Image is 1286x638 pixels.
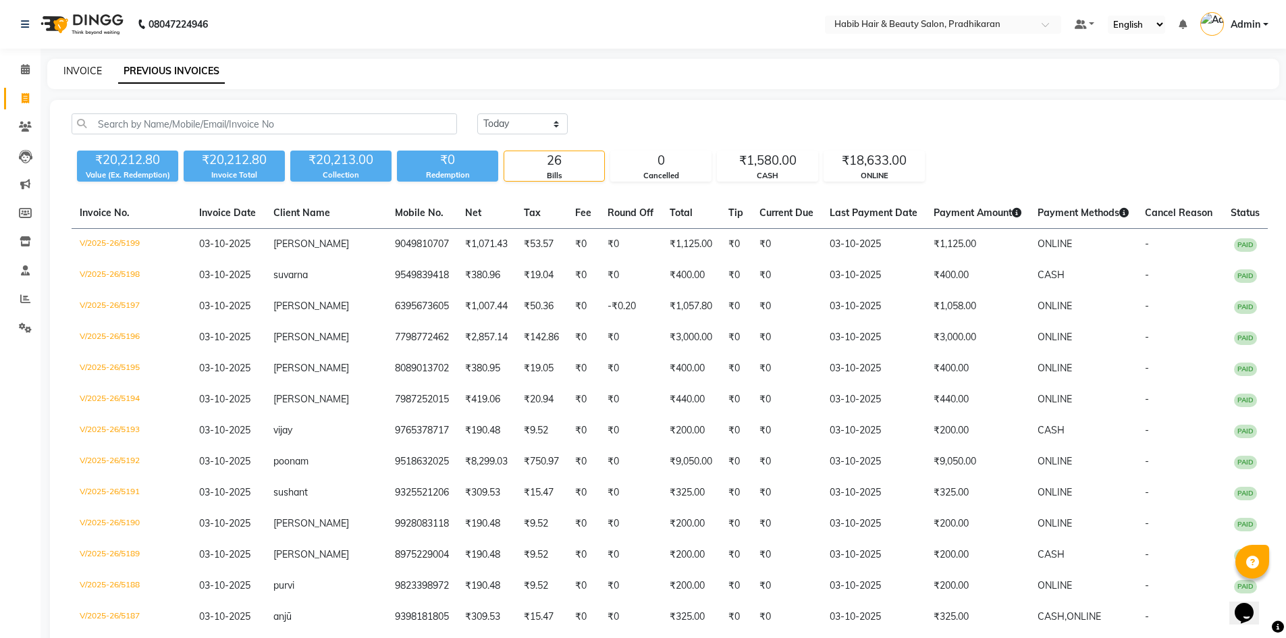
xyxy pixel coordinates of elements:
[1038,238,1072,250] span: ONLINE
[273,455,309,467] span: poonam
[720,229,751,261] td: ₹0
[387,446,457,477] td: 9518632025
[1234,487,1257,500] span: PAID
[822,477,926,508] td: 03-10-2025
[567,446,599,477] td: ₹0
[72,602,191,633] td: V/2025-26/5187
[199,300,250,312] span: 03-10-2025
[72,539,191,570] td: V/2025-26/5189
[457,508,516,539] td: ₹190.48
[273,393,349,405] span: [PERSON_NAME]
[1145,362,1149,374] span: -
[575,207,591,219] span: Fee
[1145,269,1149,281] span: -
[387,602,457,633] td: 9398181805
[516,415,567,446] td: ₹9.52
[457,602,516,633] td: ₹309.53
[599,602,662,633] td: ₹0
[662,353,720,384] td: ₹400.00
[751,384,822,415] td: ₹0
[1234,518,1257,531] span: PAID
[199,579,250,591] span: 03-10-2025
[1234,580,1257,593] span: PAID
[199,269,250,281] span: 03-10-2025
[516,260,567,291] td: ₹19.04
[1229,584,1272,624] iframe: chat widget
[926,415,1029,446] td: ₹200.00
[926,384,1029,415] td: ₹440.00
[599,322,662,353] td: ₹0
[387,477,457,508] td: 9325521206
[926,446,1029,477] td: ₹9,050.00
[567,602,599,633] td: ₹0
[720,415,751,446] td: ₹0
[728,207,743,219] span: Tip
[662,446,720,477] td: ₹9,050.00
[118,59,225,84] a: PREVIOUS INVOICES
[1145,517,1149,529] span: -
[273,424,292,436] span: vijay
[926,602,1029,633] td: ₹325.00
[1038,548,1065,560] span: CASH
[516,384,567,415] td: ₹20.94
[1038,331,1072,343] span: ONLINE
[273,331,349,343] span: [PERSON_NAME]
[184,169,285,181] div: Invoice Total
[720,602,751,633] td: ₹0
[751,291,822,322] td: ₹0
[1145,238,1149,250] span: -
[290,169,392,181] div: Collection
[516,353,567,384] td: ₹19.05
[457,322,516,353] td: ₹2,857.14
[524,207,541,219] span: Tax
[1234,363,1257,376] span: PAID
[516,446,567,477] td: ₹750.97
[822,291,926,322] td: 03-10-2025
[567,384,599,415] td: ₹0
[184,151,285,169] div: ₹20,212.80
[718,151,818,170] div: ₹1,580.00
[567,260,599,291] td: ₹0
[387,353,457,384] td: 8089013702
[567,291,599,322] td: ₹0
[662,384,720,415] td: ₹440.00
[822,322,926,353] td: 03-10-2025
[1234,331,1257,345] span: PAID
[662,602,720,633] td: ₹325.00
[662,260,720,291] td: ₹400.00
[199,393,250,405] span: 03-10-2025
[670,207,693,219] span: Total
[720,508,751,539] td: ₹0
[567,229,599,261] td: ₹0
[504,170,604,182] div: Bills
[824,151,924,170] div: ₹18,633.00
[457,570,516,602] td: ₹190.48
[457,477,516,508] td: ₹309.53
[567,477,599,508] td: ₹0
[1145,207,1212,219] span: Cancel Reason
[1231,18,1260,32] span: Admin
[516,602,567,633] td: ₹15.47
[1234,269,1257,283] span: PAID
[516,322,567,353] td: ₹142.86
[720,477,751,508] td: ₹0
[63,65,102,77] a: INVOICE
[1234,238,1257,252] span: PAID
[599,570,662,602] td: ₹0
[457,446,516,477] td: ₹8,299.03
[926,260,1029,291] td: ₹400.00
[273,548,349,560] span: [PERSON_NAME]
[387,570,457,602] td: 9823398972
[199,455,250,467] span: 03-10-2025
[1234,300,1257,314] span: PAID
[720,353,751,384] td: ₹0
[611,151,711,170] div: 0
[822,508,926,539] td: 03-10-2025
[1038,393,1072,405] span: ONLINE
[72,508,191,539] td: V/2025-26/5190
[720,539,751,570] td: ₹0
[387,415,457,446] td: 9765378717
[1038,455,1072,467] span: ONLINE
[1067,610,1101,622] span: ONLINE
[273,238,349,250] span: [PERSON_NAME]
